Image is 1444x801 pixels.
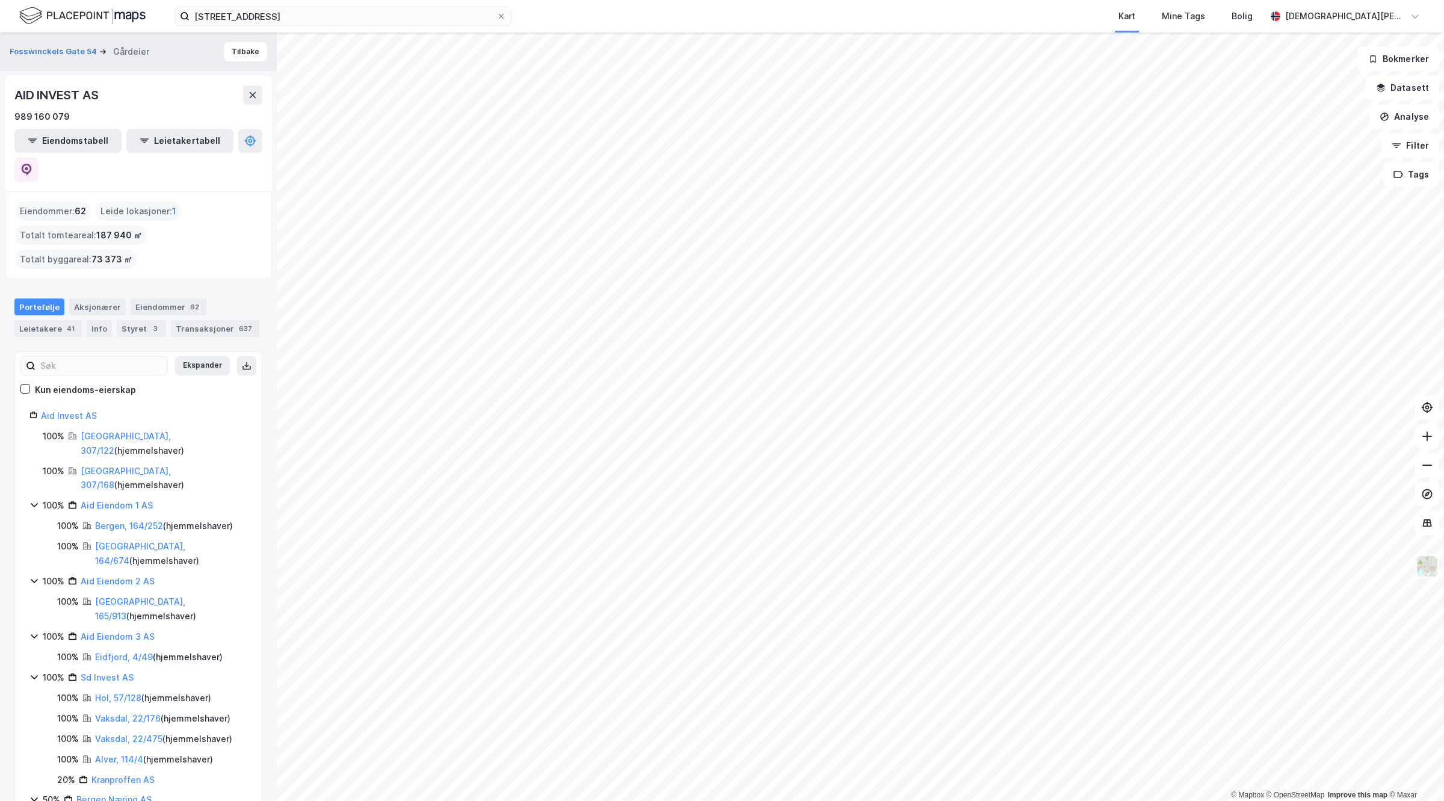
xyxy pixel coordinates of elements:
[95,734,162,744] a: Vaksdal, 22/475
[171,320,259,337] div: Transaksjoner
[81,429,247,458] div: ( hjemmelshaver )
[81,466,171,490] a: [GEOGRAPHIC_DATA], 307/168
[81,500,153,510] a: Aid Eiendom 1 AS
[95,521,163,531] a: Bergen, 164/252
[43,464,64,478] div: 100%
[1366,76,1439,100] button: Datasett
[95,711,230,726] div: ( hjemmelshaver )
[81,576,155,586] a: Aid Eiendom 2 AS
[95,754,143,764] a: Alver, 114/4
[43,574,64,589] div: 100%
[126,129,233,153] button: Leietakertabell
[35,357,167,375] input: Søk
[95,752,213,767] div: ( hjemmelshaver )
[87,320,112,337] div: Info
[1358,47,1439,71] button: Bokmerker
[172,204,176,218] span: 1
[57,752,79,767] div: 100%
[1383,162,1439,187] button: Tags
[75,204,86,218] span: 62
[35,383,136,397] div: Kun eiendoms-eierskap
[57,732,79,746] div: 100%
[1369,105,1439,129] button: Analyse
[1384,743,1444,801] iframe: Chat Widget
[19,5,146,26] img: logo.f888ab2527a4732fd821a326f86c7f29.svg
[57,650,79,664] div: 100%
[43,629,64,644] div: 100%
[95,691,211,705] div: ( hjemmelshaver )
[14,129,122,153] button: Eiendomstabell
[1285,9,1405,23] div: [DEMOGRAPHIC_DATA][PERSON_NAME]
[57,711,79,726] div: 100%
[41,410,97,421] a: Aid Invest AS
[10,46,99,58] button: Fosswinckels Gate 54
[1118,9,1135,23] div: Kart
[69,298,126,315] div: Aksjonærer
[175,356,230,376] button: Ekspander
[57,519,79,533] div: 100%
[224,42,267,61] button: Tilbake
[81,464,247,493] div: ( hjemmelshaver )
[15,226,147,245] div: Totalt tomteareal :
[95,650,223,664] div: ( hjemmelshaver )
[96,228,142,243] span: 187 940 ㎡
[57,691,79,705] div: 100%
[81,631,155,642] a: Aid Eiendom 3 AS
[95,595,247,623] div: ( hjemmelshaver )
[15,250,137,269] div: Totalt byggareal :
[14,110,70,124] div: 989 160 079
[57,773,75,787] div: 20%
[43,429,64,444] div: 100%
[117,320,166,337] div: Styret
[95,539,247,568] div: ( hjemmelshaver )
[91,252,132,267] span: 73 373 ㎡
[95,732,232,746] div: ( hjemmelshaver )
[1231,791,1264,799] a: Mapbox
[95,652,153,662] a: Eidfjord, 4/49
[190,7,496,25] input: Søk på adresse, matrikkel, gårdeiere, leietakere eller personer
[91,775,155,785] a: Kranproffen AS
[188,301,202,313] div: 62
[96,202,181,221] div: Leide lokasjoner :
[95,596,185,621] a: [GEOGRAPHIC_DATA], 165/913
[64,323,77,335] div: 41
[14,298,64,315] div: Portefølje
[43,498,64,513] div: 100%
[57,595,79,609] div: 100%
[95,541,185,566] a: [GEOGRAPHIC_DATA], 164/674
[81,672,134,682] a: Sd Invest AS
[236,323,255,335] div: 637
[1381,134,1439,158] button: Filter
[14,320,82,337] div: Leietakere
[57,539,79,554] div: 100%
[1267,791,1325,799] a: OpenStreetMap
[1232,9,1253,23] div: Bolig
[43,670,64,685] div: 100%
[15,202,91,221] div: Eiendommer :
[95,713,161,723] a: Vaksdal, 22/176
[113,45,149,59] div: Gårdeier
[1328,791,1387,799] a: Improve this map
[81,431,171,456] a: [GEOGRAPHIC_DATA], 307/122
[1162,9,1205,23] div: Mine Tags
[149,323,161,335] div: 3
[131,298,206,315] div: Eiendommer
[95,693,141,703] a: Hol, 57/128
[1416,555,1439,578] img: Z
[95,519,233,533] div: ( hjemmelshaver )
[14,85,100,105] div: AID INVEST AS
